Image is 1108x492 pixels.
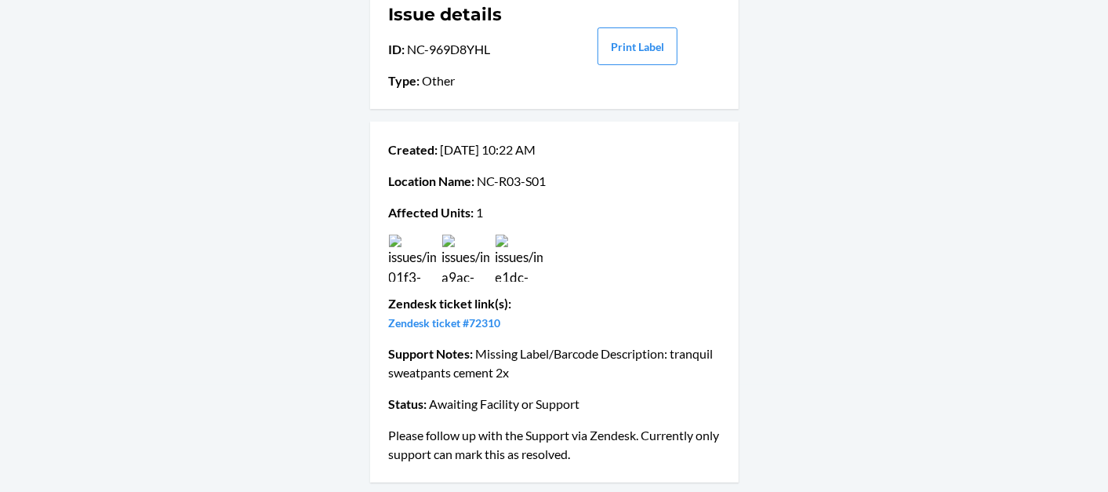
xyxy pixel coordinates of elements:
span: Type : [389,73,420,88]
img: issues/images/6bdf64fc-01f3-42fe-8f71-d21e46f32be1.jpg [389,235,436,282]
span: Location Name : [389,173,475,188]
p: NC-R03-S01 [389,172,720,191]
button: Print Label [598,27,678,65]
p: 1 [389,203,720,222]
p: Other [389,71,553,90]
p: Please follow up with the Support via Zendesk. Currently only support can mark this as resolved. [389,426,720,464]
h1: Issue details [389,2,553,27]
a: Zendesk ticket #72310 [389,316,501,330]
span: Zendesk ticket link(s) : [389,296,512,311]
img: issues/images/90dacbba-e1dc-4866-85f3-e9a9b3ccf3ab.jpg [496,235,543,282]
span: Support Notes : [389,346,474,361]
p: Awaiting Facility or Support [389,395,720,414]
p: NC-969D8YHL [389,40,553,59]
p: [DATE] 10:22 AM [389,140,720,159]
span: ID : [389,42,405,56]
p: Missing Label/Barcode Description: tranquil sweatpants cement 2x [389,344,720,382]
span: Affected Units : [389,205,474,220]
span: Created : [389,142,438,157]
span: Status : [389,396,427,411]
img: issues/images/c0935d69-a9ac-4019-89e5-c2dda00e8172.jpg [442,235,489,282]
